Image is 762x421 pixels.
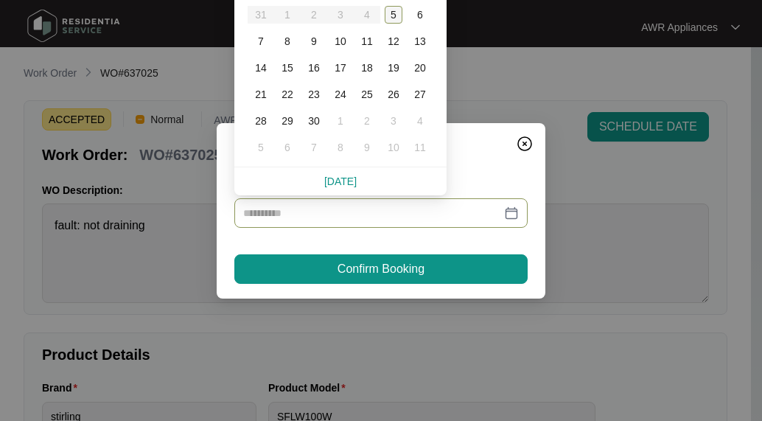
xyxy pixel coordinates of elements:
[301,28,327,55] td: 2025-09-09
[411,86,429,103] div: 27
[305,59,323,77] div: 16
[248,81,274,108] td: 2025-09-21
[252,112,270,130] div: 28
[279,139,296,156] div: 6
[274,108,301,134] td: 2025-09-29
[324,175,357,187] a: [DATE]
[305,86,323,103] div: 23
[407,28,433,55] td: 2025-09-13
[354,81,380,108] td: 2025-09-25
[274,28,301,55] td: 2025-09-08
[380,108,407,134] td: 2025-10-03
[327,81,354,108] td: 2025-09-24
[252,59,270,77] div: 14
[252,32,270,50] div: 7
[274,81,301,108] td: 2025-09-22
[358,112,376,130] div: 2
[279,86,296,103] div: 22
[407,134,433,161] td: 2025-10-11
[279,112,296,130] div: 29
[380,81,407,108] td: 2025-09-26
[279,59,296,77] div: 15
[354,134,380,161] td: 2025-10-09
[358,86,376,103] div: 25
[407,81,433,108] td: 2025-09-27
[327,28,354,55] td: 2025-09-10
[385,59,402,77] div: 19
[327,108,354,134] td: 2025-10-01
[252,86,270,103] div: 21
[248,28,274,55] td: 2025-09-07
[380,55,407,81] td: 2025-09-19
[248,134,274,161] td: 2025-10-05
[338,260,424,278] span: Confirm Booking
[358,59,376,77] div: 18
[516,135,534,153] img: closeCircle
[305,112,323,130] div: 30
[301,108,327,134] td: 2025-09-30
[407,55,433,81] td: 2025-09-20
[234,254,528,284] button: Confirm Booking
[252,139,270,156] div: 5
[354,28,380,55] td: 2025-09-11
[274,134,301,161] td: 2025-10-06
[301,134,327,161] td: 2025-10-07
[411,112,429,130] div: 4
[332,32,349,50] div: 10
[358,32,376,50] div: 11
[380,28,407,55] td: 2025-09-12
[248,55,274,81] td: 2025-09-14
[274,55,301,81] td: 2025-09-15
[305,32,323,50] div: 9
[248,108,274,134] td: 2025-09-28
[411,59,429,77] div: 20
[301,81,327,108] td: 2025-09-23
[385,32,402,50] div: 12
[354,108,380,134] td: 2025-10-02
[513,132,536,156] button: Close
[411,139,429,156] div: 11
[380,134,407,161] td: 2025-10-10
[385,112,402,130] div: 3
[411,32,429,50] div: 13
[411,6,429,24] div: 6
[279,32,296,50] div: 8
[243,205,501,221] input: Date
[332,86,349,103] div: 24
[354,55,380,81] td: 2025-09-18
[332,139,349,156] div: 8
[327,55,354,81] td: 2025-09-17
[385,86,402,103] div: 26
[380,1,407,28] td: 2025-09-05
[301,55,327,81] td: 2025-09-16
[407,1,433,28] td: 2025-09-06
[385,139,402,156] div: 10
[332,112,349,130] div: 1
[327,134,354,161] td: 2025-10-08
[332,59,349,77] div: 17
[358,139,376,156] div: 9
[407,108,433,134] td: 2025-10-04
[385,6,402,24] div: 5
[305,139,323,156] div: 7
